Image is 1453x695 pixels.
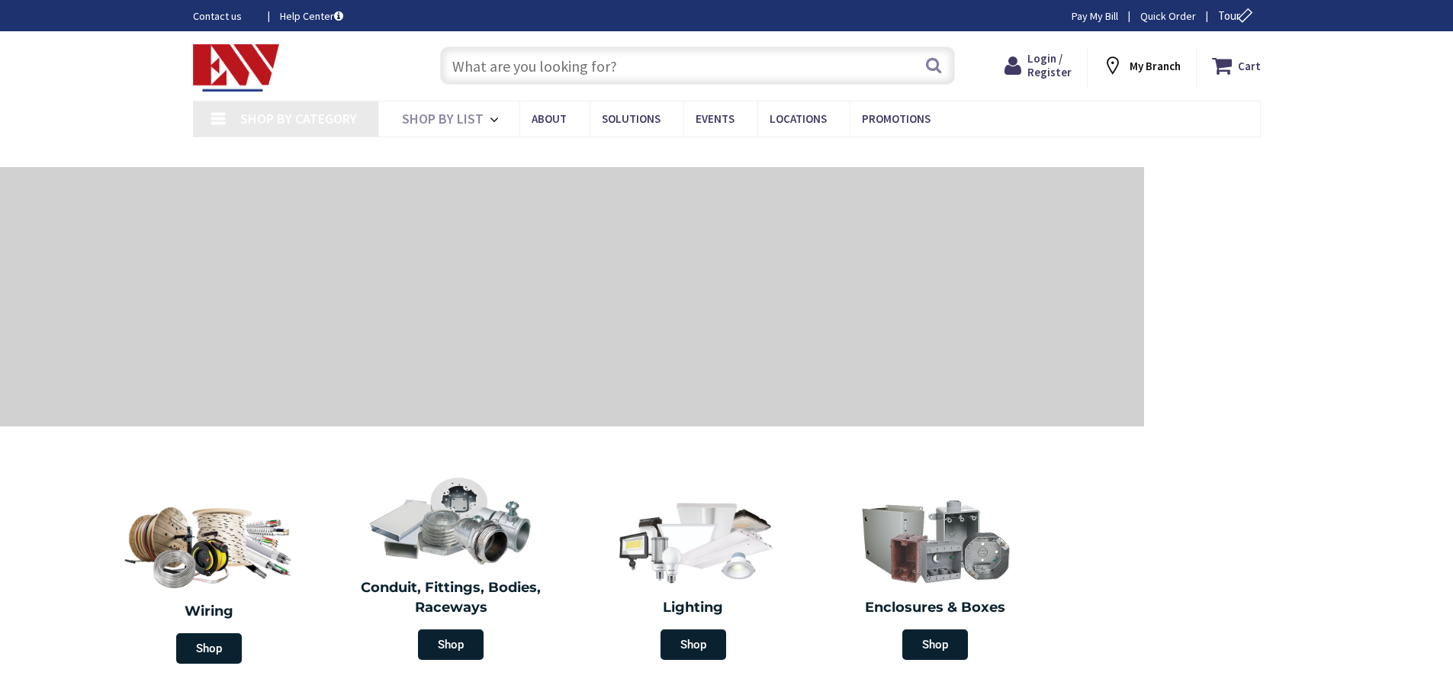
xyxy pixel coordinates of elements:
[1212,52,1261,79] a: Cart
[1238,52,1261,79] strong: Cart
[334,468,569,668] a: Conduit, Fittings, Bodies, Raceways Shop
[770,111,827,126] span: Locations
[1027,51,1072,79] span: Login / Register
[661,629,726,660] span: Shop
[193,8,256,24] a: Contact us
[193,44,280,92] img: Electrical Wholesalers, Inc.
[1005,52,1072,79] a: Login / Register
[1140,8,1196,24] a: Quick Order
[583,598,803,618] h2: Lighting
[95,602,323,622] h2: Wiring
[602,111,661,126] span: Solutions
[826,598,1046,618] h2: Enclosures & Boxes
[862,111,931,126] span: Promotions
[342,578,561,617] h2: Conduit, Fittings, Bodies, Raceways
[696,111,735,126] span: Events
[576,488,811,668] a: Lighting Shop
[176,633,242,664] span: Shop
[1218,8,1257,23] span: Tour
[280,8,343,24] a: Help Center
[88,488,330,671] a: Wiring Shop
[240,110,357,127] span: Shop By Category
[902,629,968,660] span: Shop
[532,111,567,126] span: About
[1130,59,1181,73] strong: My Branch
[418,629,484,660] span: Shop
[818,488,1053,668] a: Enclosures & Boxes Shop
[440,47,955,85] input: What are you looking for?
[402,110,484,127] span: Shop By List
[1072,8,1118,24] a: Pay My Bill
[1102,52,1181,79] div: My Branch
